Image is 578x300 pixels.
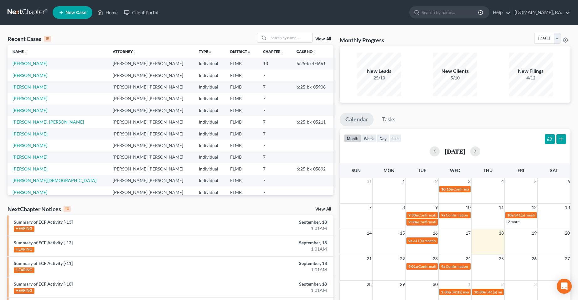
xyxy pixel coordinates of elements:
[445,148,465,155] h2: [DATE]
[258,116,292,128] td: 7
[194,116,225,128] td: Individual
[490,7,511,18] a: Help
[258,81,292,93] td: 7
[408,213,418,217] span: 9:30a
[418,213,454,217] span: Confirmation hearing
[534,178,537,185] span: 5
[108,140,194,151] td: [PERSON_NAME] [PERSON_NAME]
[564,204,570,211] span: 13
[65,10,86,15] span: New Case
[507,213,513,217] span: 10a
[108,69,194,81] td: [PERSON_NAME] [PERSON_NAME]
[511,7,570,18] a: [DOMAIN_NAME], P.A.
[108,93,194,104] td: [PERSON_NAME] [PERSON_NAME]
[441,290,451,294] span: 2:30p
[467,281,471,288] span: 1
[194,104,225,116] td: Individual
[227,225,327,231] div: 1:01AM
[292,81,333,93] td: 6:25-bk-05908
[227,260,327,267] div: September, 18
[263,49,284,54] a: Chapterunfold_more
[14,281,73,287] a: Summary of ECF Activity [-10]
[446,264,481,269] span: Confirmation hearing
[258,58,292,69] td: 13
[474,290,486,294] span: 10:30a
[13,108,47,113] a: [PERSON_NAME]
[225,116,258,128] td: FLMB
[402,178,405,185] span: 1
[13,73,47,78] a: [PERSON_NAME]
[557,279,572,294] div: Open Intercom Messenger
[227,240,327,246] div: September, 18
[194,81,225,93] td: Individual
[258,69,292,81] td: 7
[498,204,504,211] span: 11
[227,246,327,252] div: 1:01AM
[402,204,405,211] span: 8
[227,287,327,293] div: 1:01AM
[194,69,225,81] td: Individual
[567,178,570,185] span: 6
[108,81,194,93] td: [PERSON_NAME] [PERSON_NAME]
[433,75,477,81] div: 5/10
[534,281,537,288] span: 3
[408,264,418,269] span: 9:01a
[194,175,225,186] td: Individual
[14,219,73,225] a: Summary of ECF Activity [-13]
[550,168,558,173] span: Sat
[441,213,445,217] span: 9a
[292,58,333,69] td: 6:25-bk-04661
[531,204,537,211] span: 12
[340,36,384,44] h3: Monthly Progress
[13,61,47,66] a: [PERSON_NAME]
[506,219,519,224] a: +2 more
[399,281,405,288] span: 29
[133,50,137,54] i: unfold_more
[418,168,426,173] span: Tue
[297,49,317,54] a: Case Nounfold_more
[514,213,539,217] span: 341(a) meeting
[108,163,194,175] td: [PERSON_NAME] [PERSON_NAME]
[208,50,212,54] i: unfold_more
[8,35,51,43] div: Recent Cases
[108,186,194,198] td: [PERSON_NAME] [PERSON_NAME]
[227,281,327,287] div: September, 18
[13,143,47,148] a: [PERSON_NAME]
[258,93,292,104] td: 7
[258,140,292,151] td: 7
[227,267,327,273] div: 1:01AM
[194,151,225,163] td: Individual
[225,140,258,151] td: FLMB
[113,49,137,54] a: Attorneyunfold_more
[531,229,537,237] span: 19
[377,134,390,143] button: day
[108,104,194,116] td: [PERSON_NAME] [PERSON_NAME]
[531,255,537,262] span: 26
[13,178,96,183] a: [PERSON_NAME][DEMOGRAPHIC_DATA]
[269,33,312,42] input: Search by name...
[194,140,225,151] td: Individual
[258,175,292,186] td: 7
[8,205,71,213] div: NextChapter Notices
[413,238,438,243] span: 341(a) meeting
[340,113,374,126] a: Calendar
[108,151,194,163] td: [PERSON_NAME] [PERSON_NAME]
[422,7,479,18] input: Search by name...
[432,281,438,288] span: 30
[258,186,292,198] td: 7
[64,206,71,212] div: 10
[13,190,47,195] a: [PERSON_NAME]
[501,178,504,185] span: 4
[315,37,331,41] a: View All
[399,255,405,262] span: 22
[435,178,438,185] span: 2
[366,229,372,237] span: 14
[225,175,258,186] td: FLMB
[94,7,121,18] a: Home
[13,119,84,125] a: [PERSON_NAME], [PERSON_NAME]
[108,58,194,69] td: [PERSON_NAME] [PERSON_NAME]
[465,229,471,237] span: 17
[13,131,47,136] a: [PERSON_NAME]
[465,204,471,211] span: 10
[390,134,401,143] button: list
